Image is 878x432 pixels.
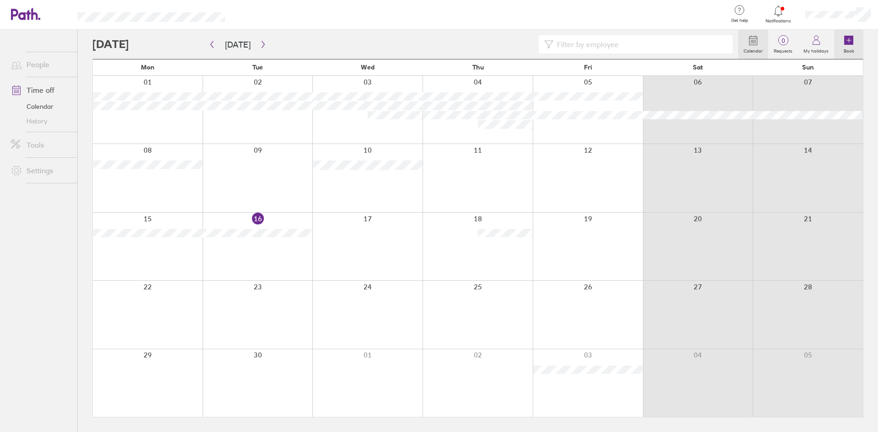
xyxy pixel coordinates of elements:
span: Wed [361,64,375,71]
span: Mon [141,64,155,71]
label: My holidays [798,46,834,54]
a: My holidays [798,30,834,59]
span: Fri [584,64,592,71]
button: [DATE] [218,37,258,52]
span: Get help [725,18,755,23]
label: Requests [768,46,798,54]
span: Thu [472,64,484,71]
input: Filter by employee [553,36,727,53]
a: Calendar [738,30,768,59]
span: 0 [768,37,798,44]
a: Time off [4,81,77,99]
a: Book [834,30,863,59]
label: Calendar [738,46,768,54]
span: Sat [693,64,703,71]
a: Settings [4,161,77,180]
a: Tools [4,136,77,154]
span: Notifications [764,18,793,24]
a: Notifications [764,5,793,24]
a: History [4,114,77,128]
label: Book [838,46,860,54]
span: Sun [802,64,814,71]
a: Calendar [4,99,77,114]
span: Tue [252,64,263,71]
a: 0Requests [768,30,798,59]
a: People [4,55,77,74]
